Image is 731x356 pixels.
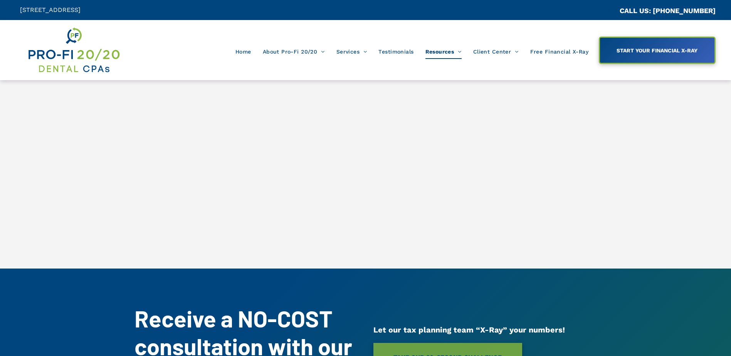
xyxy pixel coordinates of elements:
span: [STREET_ADDRESS] [20,6,81,13]
a: CALL US: [PHONE_NUMBER] [620,7,716,15]
span: START YOUR FINANCIAL X-RAY [614,44,700,57]
a: Home [230,44,257,59]
a: Testimonials [373,44,419,59]
a: About Pro-Fi 20/20 [257,44,331,59]
a: Services [331,44,373,59]
a: Resources [420,44,467,59]
span: Let our tax planning team “X-Ray” your numbers! [373,325,565,334]
a: Free Financial X-Ray [524,44,594,59]
span: CA::CALLC [587,7,620,15]
img: Get Dental CPA Consulting, Bookkeeping, & Bank Loans [27,26,120,74]
a: Client Center [467,44,524,59]
a: START YOUR FINANCIAL X-RAY [599,37,716,64]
